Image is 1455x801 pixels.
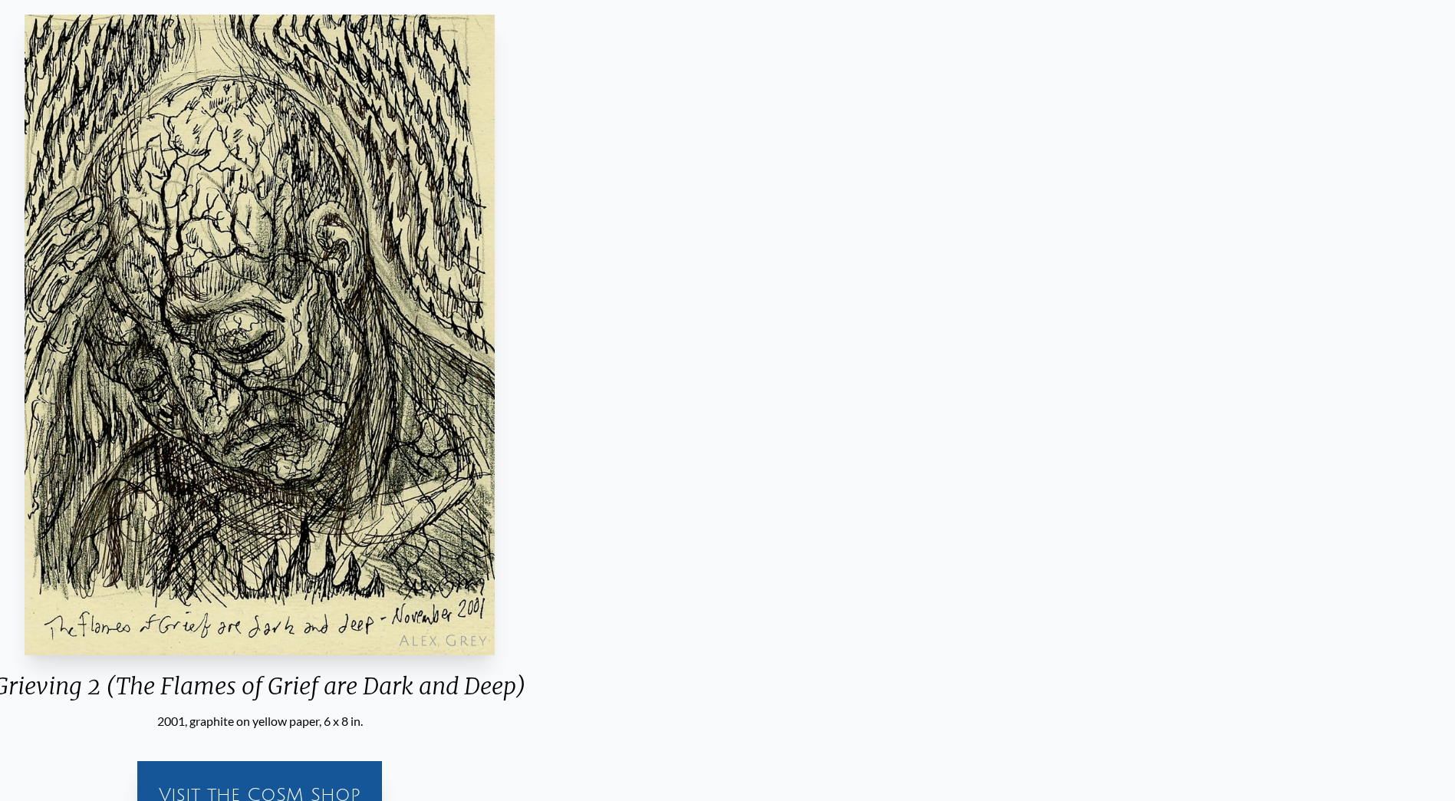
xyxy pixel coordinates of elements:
img: Grieving-2-The-Flames-of-Grief-are-Dark-and-Deep-11-2001-Alex-Grey-watermarked.jpeg [25,15,494,655]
